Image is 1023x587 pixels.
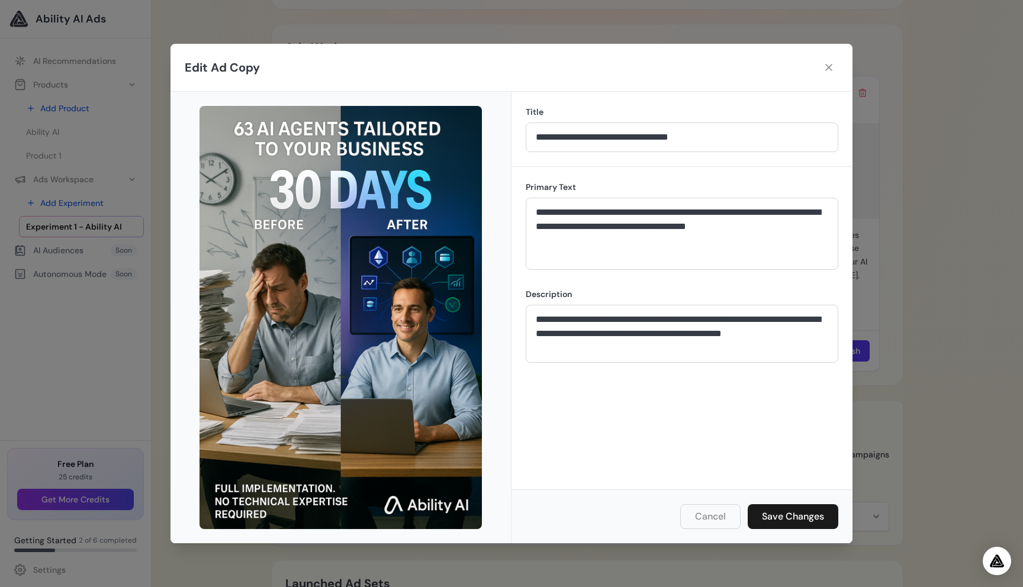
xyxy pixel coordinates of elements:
button: Cancel [680,504,741,529]
img: Ad Media [200,106,481,528]
label: Title [526,106,838,118]
label: Description [526,288,838,300]
button: Save Changes [748,504,838,529]
h2: Edit Ad Copy [185,59,260,76]
div: Open Intercom Messenger [983,547,1011,575]
label: Primary Text [526,181,838,193]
